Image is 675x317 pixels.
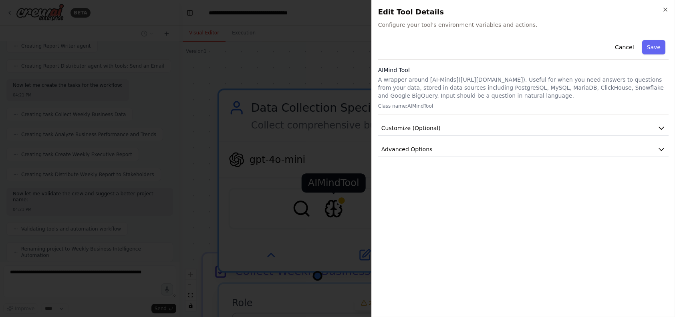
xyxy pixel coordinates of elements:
button: Save [642,40,665,54]
h3: AIMind Tool [378,66,669,74]
p: Class name: AIMindTool [378,103,669,109]
span: Advanced Options [381,145,433,153]
h2: Edit Tool Details [378,6,669,18]
span: Configure your tool's environment variables and actions. [378,21,669,29]
button: Advanced Options [378,142,669,157]
span: Customize (Optional) [381,124,441,132]
p: A wrapper around [AI-Minds]([URL][DOMAIN_NAME]). Useful for when you need answers to questions fr... [378,76,669,100]
button: Customize (Optional) [378,121,669,136]
button: Cancel [610,40,639,54]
